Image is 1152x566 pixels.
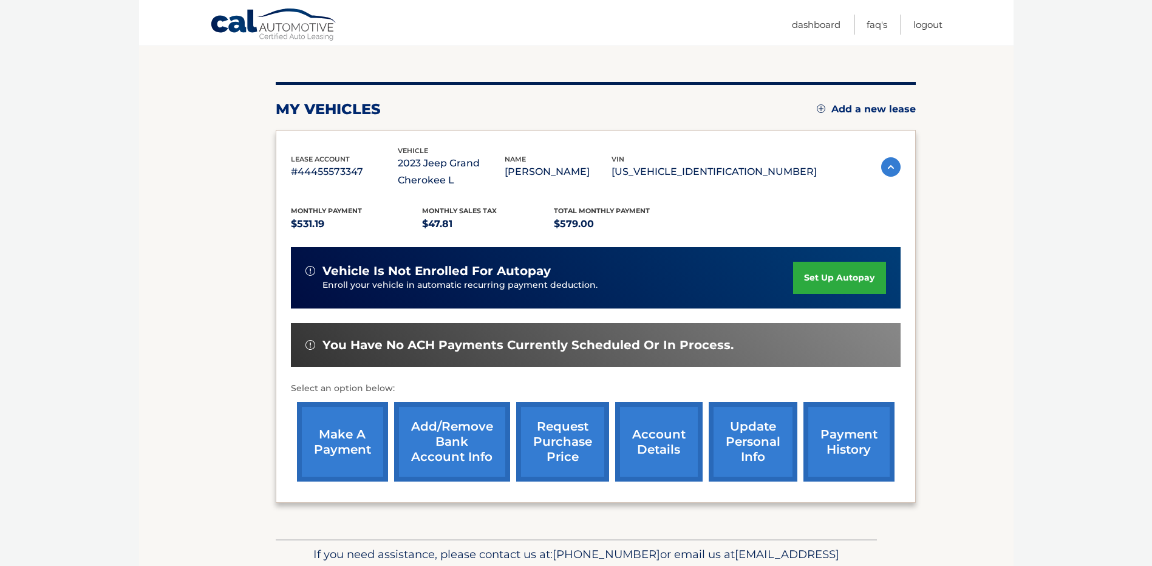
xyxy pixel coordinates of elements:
p: 2023 Jeep Grand Cherokee L [398,155,505,189]
a: set up autopay [793,262,885,294]
a: request purchase price [516,402,609,482]
p: $579.00 [554,216,686,233]
span: [PHONE_NUMBER] [553,547,660,561]
p: #44455573347 [291,163,398,180]
a: Add a new lease [817,103,916,115]
p: $531.19 [291,216,423,233]
a: Add/Remove bank account info [394,402,510,482]
a: payment history [803,402,895,482]
a: make a payment [297,402,388,482]
span: vehicle is not enrolled for autopay [322,264,551,279]
img: alert-white.svg [305,266,315,276]
h2: my vehicles [276,100,381,118]
span: name [505,155,526,163]
img: alert-white.svg [305,340,315,350]
a: Cal Automotive [210,8,338,43]
a: FAQ's [867,15,887,35]
span: You have no ACH payments currently scheduled or in process. [322,338,734,353]
span: Monthly sales Tax [422,206,497,215]
a: Logout [913,15,942,35]
p: $47.81 [422,216,554,233]
img: add.svg [817,104,825,113]
a: account details [615,402,703,482]
a: update personal info [709,402,797,482]
span: vin [612,155,624,163]
span: vehicle [398,146,428,155]
p: [US_VEHICLE_IDENTIFICATION_NUMBER] [612,163,817,180]
span: Monthly Payment [291,206,362,215]
p: Enroll your vehicle in automatic recurring payment deduction. [322,279,794,292]
span: Total Monthly Payment [554,206,650,215]
span: lease account [291,155,350,163]
a: Dashboard [792,15,840,35]
p: [PERSON_NAME] [505,163,612,180]
img: accordion-active.svg [881,157,901,177]
p: Select an option below: [291,381,901,396]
